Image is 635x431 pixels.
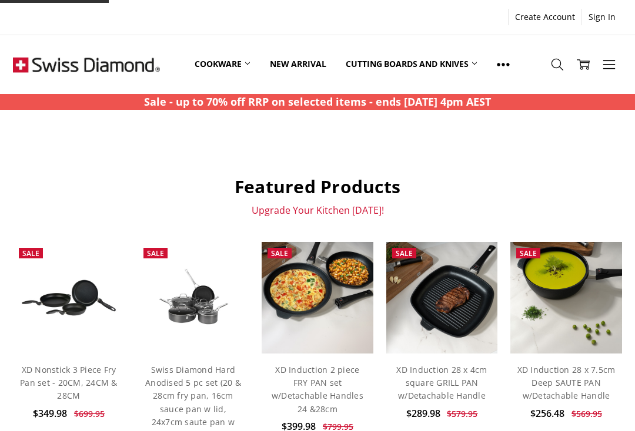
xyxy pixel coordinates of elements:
[571,408,602,419] span: $569.95
[509,9,581,25] a: Create Account
[582,9,622,25] a: Sign In
[138,260,249,335] img: Swiss Diamond Hard Anodised 5 pc set (20 & 28cm fry pan, 16cm sauce pan w lid, 24x7cm saute pan w...
[396,248,413,258] span: Sale
[447,408,477,419] span: $579.95
[262,242,373,353] img: XD Induction 2 piece FRY PAN set w/Detachable Handles 24 &28cm
[147,248,164,258] span: Sale
[22,248,39,258] span: Sale
[13,204,621,216] p: Upgrade Your Kitchen [DATE]!
[272,364,363,415] a: XD Induction 2 piece FRY PAN set w/Detachable Handles 24 &28cm
[386,242,497,353] img: XD Induction 28 x 4cm square GRILL PAN w/Detachable Handle
[13,35,160,94] img: Free Shipping On Every Order
[510,242,621,353] img: XD Induction 28 x 7.5cm Deep SAUTE PAN w/Detachable Handle
[138,242,249,353] a: Swiss Diamond Hard Anodised 5 pc set (20 & 28cm fry pan, 16cm sauce pan w lid, 24x7cm saute pan w...
[517,364,616,402] a: XD Induction 28 x 7.5cm Deep SAUTE PAN w/Detachable Handle
[13,242,124,353] a: XD Nonstick 3 Piece Fry Pan set - 20CM, 24CM & 28CM
[33,407,67,420] span: $349.98
[13,176,621,198] h2: Featured Products
[406,407,440,420] span: $289.98
[520,248,537,258] span: Sale
[144,95,491,109] strong: Sale - up to 70% off RRP on selected items - ends [DATE] 4pm AEST
[260,38,336,90] a: New arrival
[185,38,260,90] a: Cookware
[336,38,487,90] a: Cutting boards and knives
[487,38,520,91] a: Show All
[74,408,105,419] span: $699.95
[13,270,124,326] img: XD Nonstick 3 Piece Fry Pan set - 20CM, 24CM & 28CM
[271,248,288,258] span: Sale
[530,407,564,420] span: $256.48
[396,364,487,402] a: XD Induction 28 x 4cm square GRILL PAN w/Detachable Handle
[20,364,118,402] a: XD Nonstick 3 Piece Fry Pan set - 20CM, 24CM & 28CM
